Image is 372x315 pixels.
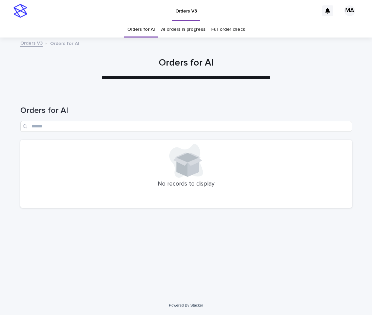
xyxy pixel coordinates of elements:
[169,303,203,307] a: Powered By Stacker
[161,22,205,38] a: AI orders in progress
[20,106,352,116] h1: Orders for AI
[14,4,27,18] img: stacker-logo-s-only.png
[211,22,245,38] a: Full order check
[20,57,352,69] h1: Orders for AI
[24,180,348,188] p: No records to display
[344,5,355,16] div: MA
[50,39,79,47] p: Orders for AI
[20,121,352,132] input: Search
[20,39,43,47] a: Orders V3
[127,22,155,38] a: Orders for AI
